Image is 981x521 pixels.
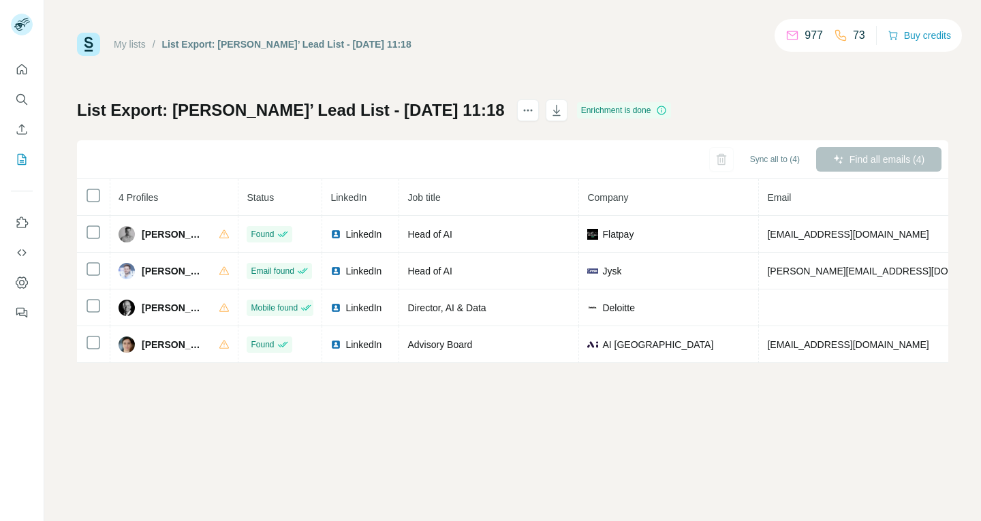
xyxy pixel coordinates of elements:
[142,301,205,315] span: [PERSON_NAME]
[330,229,341,240] img: LinkedIn logo
[407,266,452,277] span: Head of AI
[119,263,135,279] img: Avatar
[330,302,341,313] img: LinkedIn logo
[114,39,146,50] a: My lists
[587,266,598,277] img: company-logo
[407,339,472,350] span: Advisory Board
[77,33,100,56] img: Surfe Logo
[11,147,33,172] button: My lists
[407,302,486,313] span: Director, AI & Data
[162,37,411,51] div: List Export: [PERSON_NAME]’ Lead List - [DATE] 11:18
[577,102,672,119] div: Enrichment is done
[587,192,628,203] span: Company
[11,240,33,265] button: Use Surfe API
[345,301,381,315] span: LinkedIn
[587,339,598,350] img: company-logo
[251,265,294,277] span: Email found
[142,264,205,278] span: [PERSON_NAME]
[345,227,381,241] span: LinkedIn
[602,227,634,241] span: Flatpay
[119,300,135,316] img: Avatar
[119,226,135,242] img: Avatar
[330,339,341,350] img: LinkedIn logo
[330,192,367,203] span: LinkedIn
[11,300,33,325] button: Feedback
[602,264,621,278] span: Jysk
[407,229,452,240] span: Head of AI
[587,229,598,240] img: company-logo
[767,192,791,203] span: Email
[853,27,865,44] p: 73
[119,192,158,203] span: 4 Profiles
[11,210,33,235] button: Use Surfe on LinkedIn
[251,228,274,240] span: Found
[77,99,505,121] h1: List Export: [PERSON_NAME]’ Lead List - [DATE] 11:18
[407,192,440,203] span: Job title
[119,336,135,353] img: Avatar
[330,266,341,277] img: LinkedIn logo
[888,26,951,45] button: Buy credits
[251,302,298,314] span: Mobile found
[602,301,634,315] span: Deloitte
[345,264,381,278] span: LinkedIn
[11,270,33,295] button: Dashboard
[587,305,598,310] img: company-logo
[805,27,823,44] p: 977
[767,339,929,350] span: [EMAIL_ADDRESS][DOMAIN_NAME]
[345,338,381,351] span: LinkedIn
[602,338,713,351] span: AI [GEOGRAPHIC_DATA]
[251,338,274,351] span: Found
[153,37,155,51] li: /
[11,57,33,82] button: Quick start
[517,99,539,121] button: actions
[11,117,33,142] button: Enrich CSV
[11,87,33,112] button: Search
[247,192,274,203] span: Status
[741,149,809,170] button: Sync all to (4)
[142,338,205,351] span: [PERSON_NAME]
[767,229,929,240] span: [EMAIL_ADDRESS][DOMAIN_NAME]
[750,153,800,165] span: Sync all to (4)
[142,227,205,241] span: [PERSON_NAME]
